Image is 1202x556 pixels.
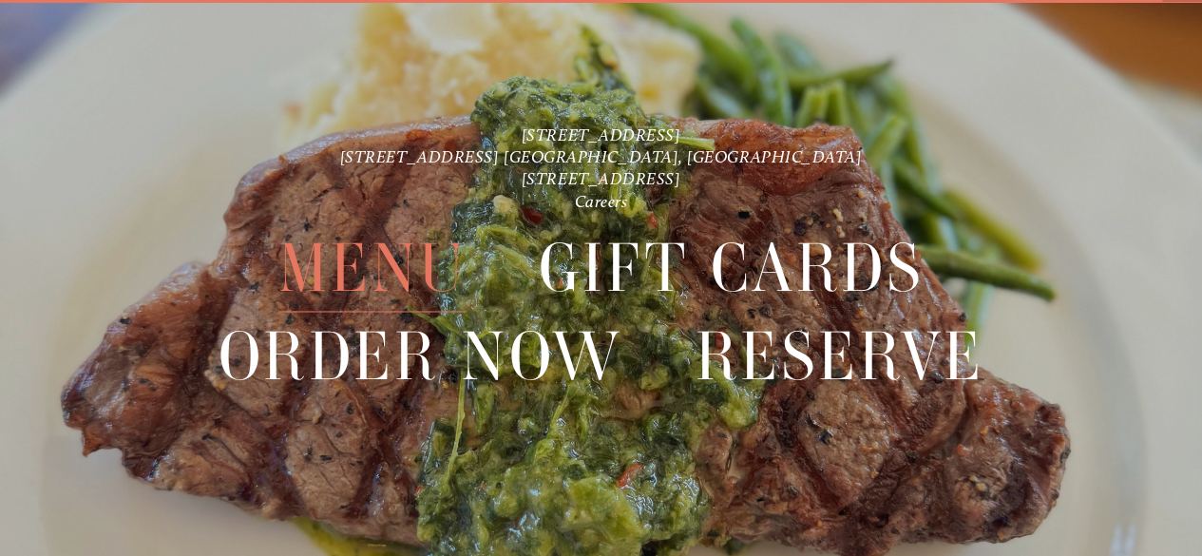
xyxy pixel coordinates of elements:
[696,313,984,399] a: Reserve
[219,313,623,399] a: Order Now
[278,224,467,312] span: Menu
[575,191,628,211] a: Careers
[522,125,681,144] a: [STREET_ADDRESS]
[522,169,681,189] a: [STREET_ADDRESS]
[278,224,467,311] a: Menu
[340,146,863,166] a: [STREET_ADDRESS] [GEOGRAPHIC_DATA], [GEOGRAPHIC_DATA]
[539,224,925,311] a: Gift Cards
[219,313,623,400] span: Order Now
[696,313,984,400] span: Reserve
[539,224,925,312] span: Gift Cards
